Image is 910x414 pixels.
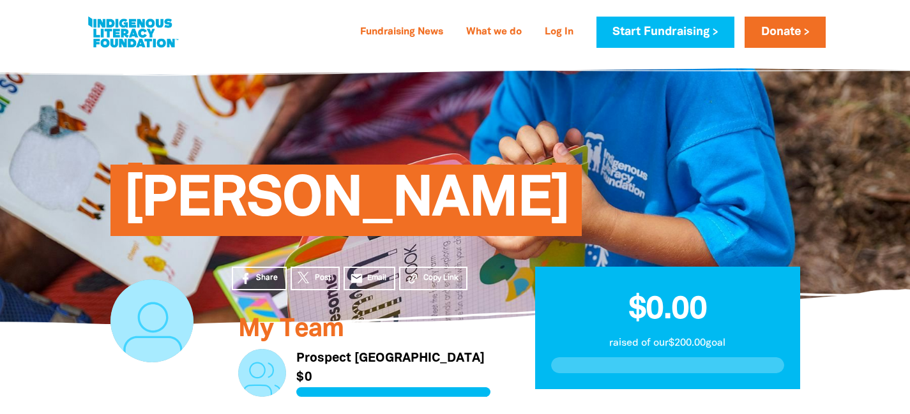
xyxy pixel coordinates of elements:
[344,267,396,290] a: emailEmail
[315,272,331,284] span: Post
[367,272,386,284] span: Email
[238,316,490,344] h3: My Team
[123,174,570,236] span: [PERSON_NAME]
[628,295,707,325] span: $0.00
[399,267,467,290] button: Copy Link
[459,22,529,43] a: What we do
[256,272,278,284] span: Share
[291,267,340,290] a: Post
[232,267,287,290] a: Share
[350,272,363,285] i: email
[353,22,451,43] a: Fundraising News
[537,22,581,43] a: Log In
[551,336,784,351] p: raised of our $200.00 goal
[745,17,825,48] a: Donate
[423,272,459,284] span: Copy Link
[596,17,734,48] a: Start Fundraising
